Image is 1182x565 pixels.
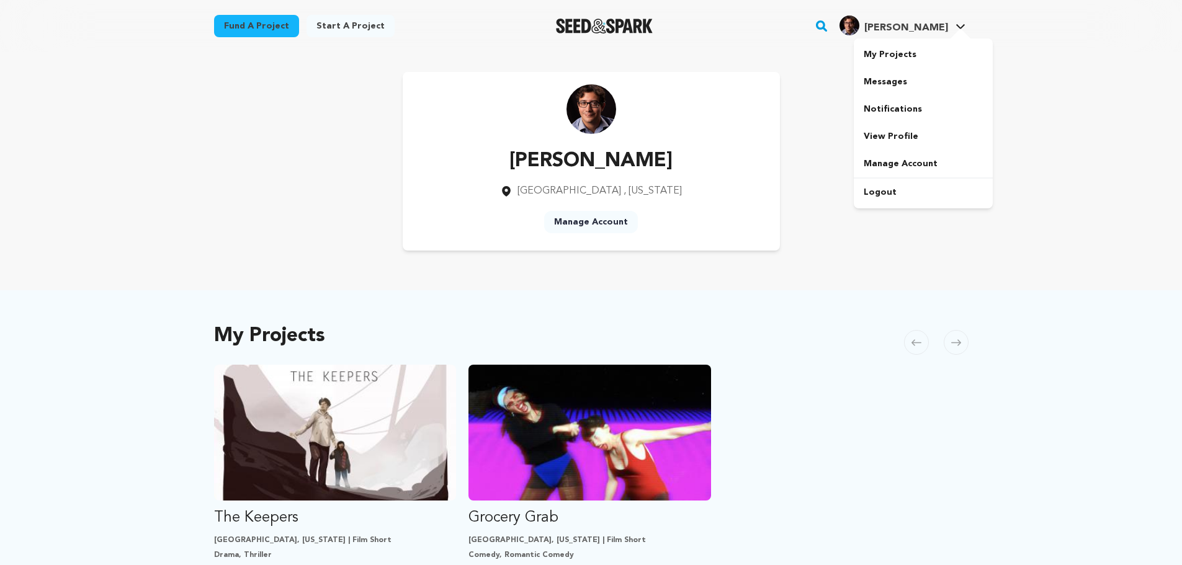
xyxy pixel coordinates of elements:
a: My Projects [854,41,993,68]
p: The Keepers [214,508,457,528]
div: Alejandro E.'s Profile [839,16,948,35]
a: Logout [854,179,993,206]
a: Manage Account [544,211,638,233]
p: [GEOGRAPHIC_DATA], [US_STATE] | Film Short [214,535,457,545]
span: , [US_STATE] [624,186,682,196]
a: View Profile [854,123,993,150]
a: Start a project [307,15,395,37]
a: Seed&Spark Homepage [556,19,653,33]
a: Messages [854,68,993,96]
p: [GEOGRAPHIC_DATA], [US_STATE] | Film Short [468,535,711,545]
span: [PERSON_NAME] [864,23,948,33]
a: Fund a project [214,15,299,37]
img: Seed&Spark Logo Dark Mode [556,19,653,33]
a: Notifications [854,96,993,123]
a: Manage Account [854,150,993,177]
a: Alejandro E.'s Profile [837,13,968,35]
p: Comedy, Romantic Comedy [468,550,711,560]
p: [PERSON_NAME] [500,146,682,176]
img: https://seedandspark-static.s3.us-east-2.amazonaws.com/images/User/001/725/909/medium/13582093_10... [566,84,616,134]
p: Grocery Grab [468,508,711,528]
p: Drama, Thriller [214,550,457,560]
span: Alejandro E.'s Profile [837,13,968,39]
img: 13582093_10154057654319300_5480884464415587333_o.jpg [839,16,859,35]
span: [GEOGRAPHIC_DATA] [517,186,621,196]
h2: My Projects [214,327,325,345]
